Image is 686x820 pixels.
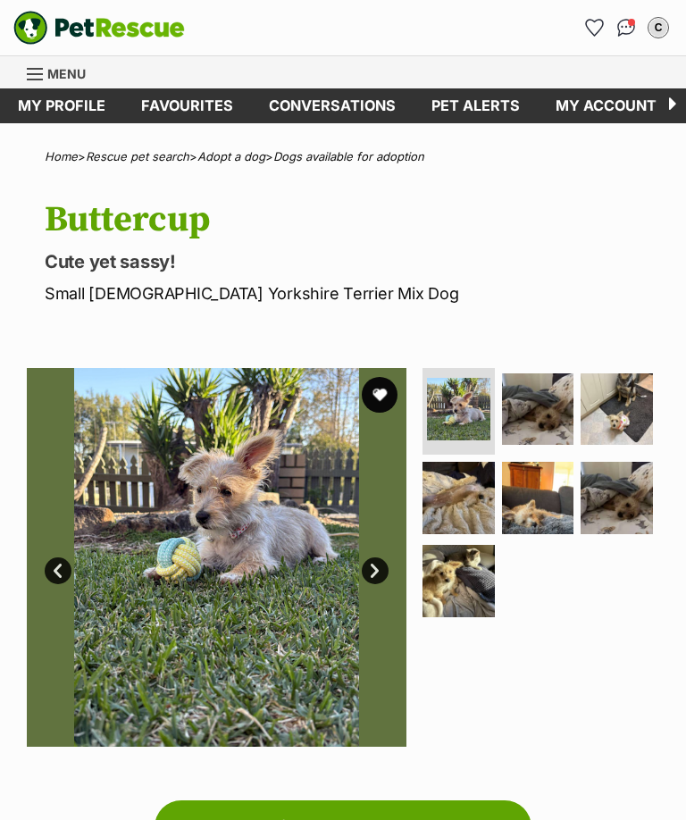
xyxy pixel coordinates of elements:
[45,249,659,274] p: Cute yet sassy!
[45,199,659,240] h1: Buttercup
[414,88,538,123] a: Pet alerts
[45,557,71,584] a: Prev
[13,11,185,45] a: PetRescue
[422,462,495,534] img: Photo of Buttercup
[123,88,251,123] a: Favourites
[580,13,673,42] ul: Account quick links
[362,557,389,584] a: Next
[502,462,574,534] img: Photo of Buttercup
[27,368,406,748] img: Photo of Buttercup
[538,88,674,123] a: My account
[644,13,673,42] button: My account
[86,149,189,163] a: Rescue pet search
[197,149,265,163] a: Adopt a dog
[581,373,653,446] img: Photo of Buttercup
[27,56,98,88] a: Menu
[45,281,659,305] p: Small [DEMOGRAPHIC_DATA] Yorkshire Terrier Mix Dog
[502,373,574,446] img: Photo of Buttercup
[612,13,640,42] a: Conversations
[649,19,667,37] div: C
[362,377,397,413] button: favourite
[427,378,490,441] img: Photo of Buttercup
[581,462,653,534] img: Photo of Buttercup
[273,149,424,163] a: Dogs available for adoption
[45,149,78,163] a: Home
[13,11,185,45] img: logo-e224e6f780fb5917bec1dbf3a21bbac754714ae5b6737aabdf751b685950b380.svg
[617,19,636,37] img: chat-41dd97257d64d25036548639549fe6c8038ab92f7586957e7f3b1b290dea8141.svg
[422,545,495,617] img: Photo of Buttercup
[47,66,86,81] span: Menu
[251,88,414,123] a: conversations
[580,13,608,42] a: Favourites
